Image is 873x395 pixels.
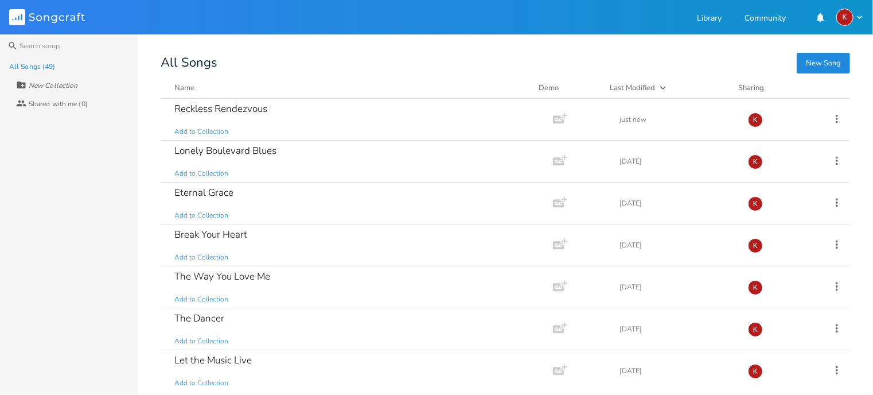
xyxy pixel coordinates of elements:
div: kerynlee24 [748,280,763,295]
span: Add to Collection [174,169,228,179]
div: Break Your Heart [174,230,247,239]
div: New Collection [29,82,77,89]
div: All Songs (49) [9,63,55,70]
div: [DATE] [619,158,734,165]
div: kerynlee24 [748,154,763,169]
div: The Way You Love Me [174,272,270,281]
div: kerynlee24 [748,238,763,253]
div: [DATE] [619,200,734,207]
button: Last Modified [610,82,724,94]
span: Add to Collection [174,127,228,137]
div: kerynlee24 [748,196,763,211]
span: Add to Collection [174,253,228,262]
div: Shared with me (0) [29,100,88,107]
div: Demo [539,82,596,94]
button: Name [174,82,525,94]
div: Eternal Grace [174,188,233,197]
div: [DATE] [619,284,734,291]
div: [DATE] [619,326,734,332]
div: kerynlee24 [748,113,763,127]
div: Reckless Rendezvous [174,104,267,114]
div: [DATE] [619,367,734,374]
div: just now [619,116,734,123]
div: The Dancer [174,313,224,323]
div: All Songs [161,57,850,68]
div: Sharing [738,82,807,94]
span: Add to Collection [174,378,228,388]
div: Last Modified [610,83,655,93]
div: Lonely Boulevard Blues [174,146,276,156]
div: [DATE] [619,242,734,249]
span: Add to Collection [174,295,228,304]
a: Community [745,14,786,24]
a: Library [697,14,722,24]
span: Add to Collection [174,336,228,346]
div: kerynlee24 [748,322,763,337]
div: kerynlee24 [748,364,763,379]
button: New Song [797,53,850,73]
div: Let the Music Live [174,355,252,365]
button: K [836,9,864,26]
div: kerynlee24 [836,9,853,26]
div: Name [174,83,194,93]
span: Add to Collection [174,211,228,220]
